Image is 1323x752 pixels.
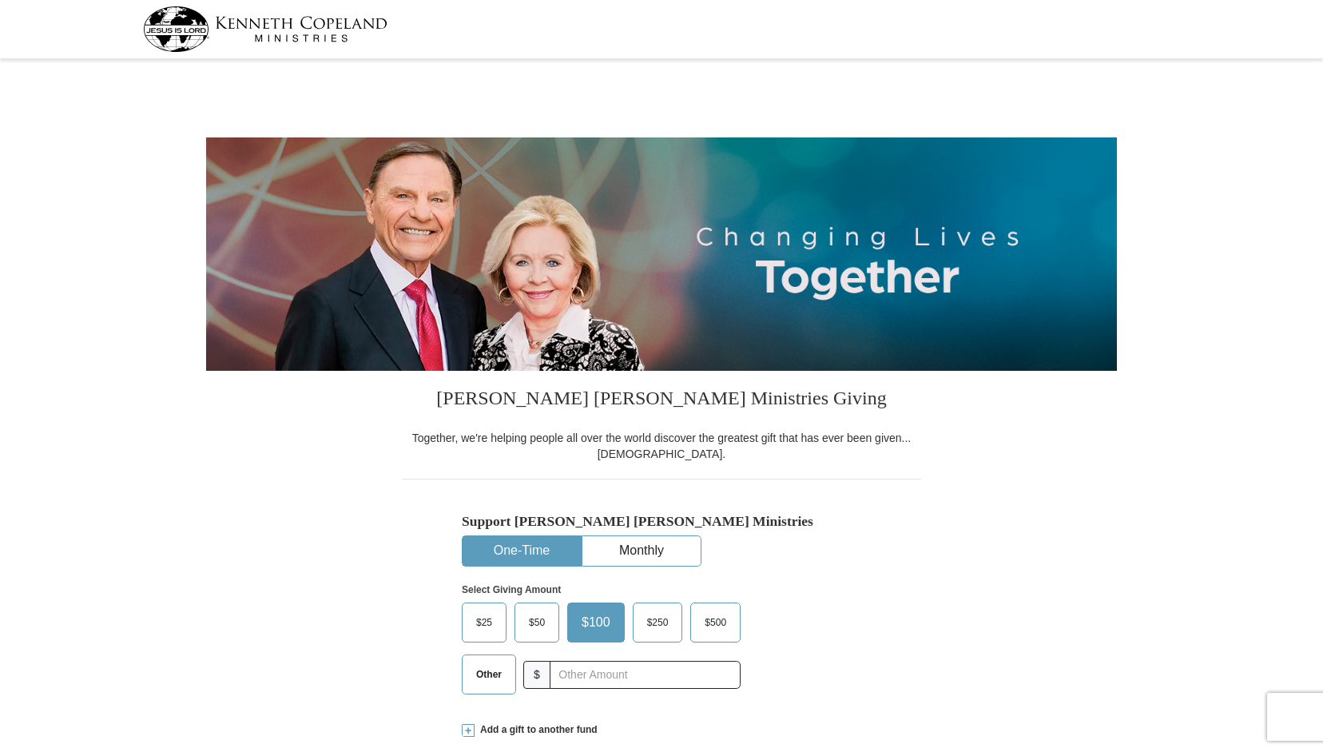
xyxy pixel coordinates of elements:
button: One-Time [463,536,581,566]
img: kcm-header-logo.svg [143,6,387,52]
span: $500 [697,611,734,635]
strong: Select Giving Amount [462,584,561,595]
span: Add a gift to another fund [475,723,598,737]
span: $100 [574,611,618,635]
span: Other [468,662,510,686]
input: Other Amount [550,661,741,689]
span: $50 [521,611,553,635]
div: Together, we're helping people all over the world discover the greatest gift that has ever been g... [402,430,921,462]
h5: Support [PERSON_NAME] [PERSON_NAME] Ministries [462,513,861,530]
span: $ [523,661,550,689]
span: $25 [468,611,500,635]
button: Monthly [582,536,701,566]
h3: [PERSON_NAME] [PERSON_NAME] Ministries Giving [402,371,921,430]
span: $250 [639,611,677,635]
